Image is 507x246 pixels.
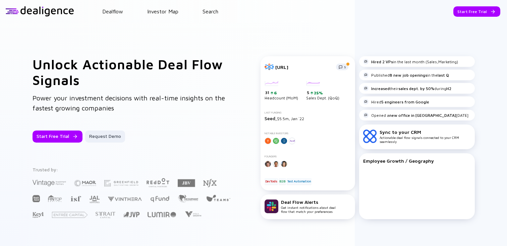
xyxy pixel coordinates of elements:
div: Notable Investors [265,132,351,135]
div: in the last month (Sales,Marketing) [363,59,458,64]
h1: Unlock Actionable Deal Flow Signals [33,56,234,88]
img: Strait Capital [96,212,115,218]
strong: 8 new job openings [390,73,427,78]
strong: Increased [371,86,390,91]
img: Key1 Capital [33,212,44,218]
div: $5.5m, Jan `22 [265,115,351,121]
button: Start Free Trial [33,131,82,143]
span: Power your investment decisions with real-time insights on the fastest growing companies [33,94,225,112]
img: Team8 [206,194,230,201]
img: FINTOP Capital [48,195,62,202]
img: Entrée Capital [52,212,88,218]
button: Start Free Trial [453,6,500,17]
div: 31 [265,90,298,95]
span: Seed, [265,115,277,121]
div: Actionable deal flow signals connected to your CRM seamlessly [380,129,471,144]
strong: new office in [GEOGRAPHIC_DATA] [389,113,456,118]
img: JBV Capital [178,179,195,187]
div: Founders [265,155,351,158]
strong: sales dept. by 50% [398,86,434,91]
img: Vintage Investment Partners [33,179,66,187]
strong: Hired 2 VPs [371,59,393,64]
div: Headcount (MoM) [265,81,298,100]
div: 25% [313,90,323,95]
div: Employee Growth / Geography [363,158,471,164]
img: The Elephant [178,195,198,202]
a: Investor Map [147,8,178,14]
div: Last Funding [265,111,351,114]
div: Deal Flow Alerts [281,199,336,205]
img: Maor Investments [74,178,96,189]
div: their during [363,86,451,91]
img: Jerusalem Venture Partners [123,212,139,217]
img: Red Dot Capital Partners [146,177,170,188]
div: Sync to your CRM [380,129,471,135]
div: Hired [363,99,429,104]
div: Get instant notifications about deal flow that match your preferences [281,199,336,214]
div: Opened a [DATE] [363,112,468,118]
strong: H2 [446,86,451,91]
button: Request Demo [85,131,125,143]
img: Lumir Ventures [148,212,176,217]
a: Search [203,8,218,14]
strong: 5 engineers from Google [381,99,429,104]
a: Dealflow [102,8,123,14]
div: Published in the [363,72,449,78]
img: Q Fund [150,195,170,203]
div: 5 [307,90,339,95]
div: 6 [273,90,277,95]
div: Sales Dept. (QoQ) [306,81,339,100]
img: Greenfield Partners [104,180,138,186]
div: Trusted by: [33,167,232,172]
div: Test Automation [287,178,312,185]
div: DevTools [265,178,278,185]
img: NFX [203,179,217,187]
strong: last Q [438,73,449,78]
div: B2B [279,178,286,185]
img: Israel Secondary Fund [70,195,81,201]
img: JAL Ventures [89,196,100,203]
div: [URL] [275,64,332,70]
img: Viola Growth [184,211,202,218]
img: Vinthera [108,196,142,202]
